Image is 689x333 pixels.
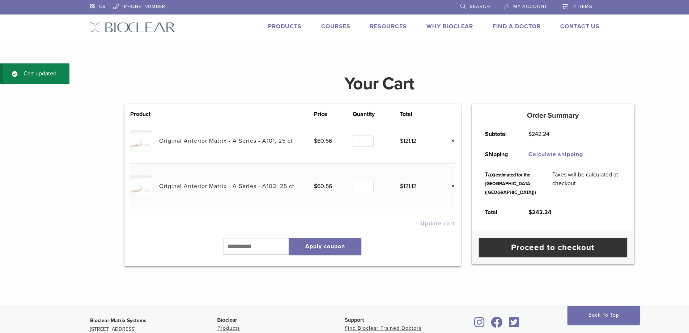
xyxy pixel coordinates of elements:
img: Original Anterior Matrix - A Series - A101, 25 ct [130,130,152,151]
a: Contact Us [560,23,600,30]
td: Taxes will be calculated at checkout [544,165,629,202]
a: Why Bioclear [426,23,473,30]
th: Product [130,110,159,118]
h1: Your Cart [119,75,640,92]
a: Bioclear [507,321,522,328]
a: Original Anterior Matrix - A Series - A101, 25 ct [159,137,293,145]
th: Tax [477,165,544,202]
strong: Bioclear Matrix Systems [90,317,146,324]
img: Original Anterior Matrix - A Series - A103, 25 ct [130,175,152,197]
a: Back To Top [567,306,640,325]
a: Calculate shipping [528,151,583,158]
bdi: 60.56 [314,183,332,190]
span: $ [528,209,532,216]
th: Total [400,110,435,118]
th: Price [314,110,353,118]
a: Products [217,325,240,331]
a: Find Bioclear Trained Doctors [345,325,422,331]
span: $ [314,183,317,190]
span: $ [314,137,317,145]
button: Update cart [420,221,455,226]
a: Original Anterior Matrix - A Series - A103, 25 ct [159,183,294,190]
th: Total [477,202,520,222]
th: Quantity [353,110,400,118]
img: Bioclear [90,22,175,33]
span: $ [400,137,403,145]
bdi: 242.24 [528,209,552,216]
a: Courses [321,23,350,30]
a: Find A Doctor [493,23,541,30]
span: $ [400,183,403,190]
span: 4 items [573,4,592,9]
a: Bioclear [489,321,505,328]
span: $ [528,130,532,138]
a: Remove this item [446,182,455,191]
button: Apply coupon [289,238,361,255]
a: Remove this item [446,136,455,146]
bdi: 121.12 [400,183,416,190]
a: Resources [370,23,407,30]
th: Subtotal [477,124,520,144]
span: Support [345,317,364,323]
bdi: 242.24 [528,130,549,138]
span: My Account [513,4,547,9]
bdi: 121.12 [400,137,416,145]
bdi: 60.56 [314,137,332,145]
a: Bioclear [472,321,487,328]
a: Products [268,23,302,30]
h5: Order Summary [472,111,634,120]
a: Proceed to checkout [479,238,627,257]
span: Search [470,4,490,9]
small: (estimated for the [GEOGRAPHIC_DATA] ([GEOGRAPHIC_DATA])) [485,172,536,195]
span: Bioclear [217,317,237,323]
th: Shipping [477,144,520,165]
